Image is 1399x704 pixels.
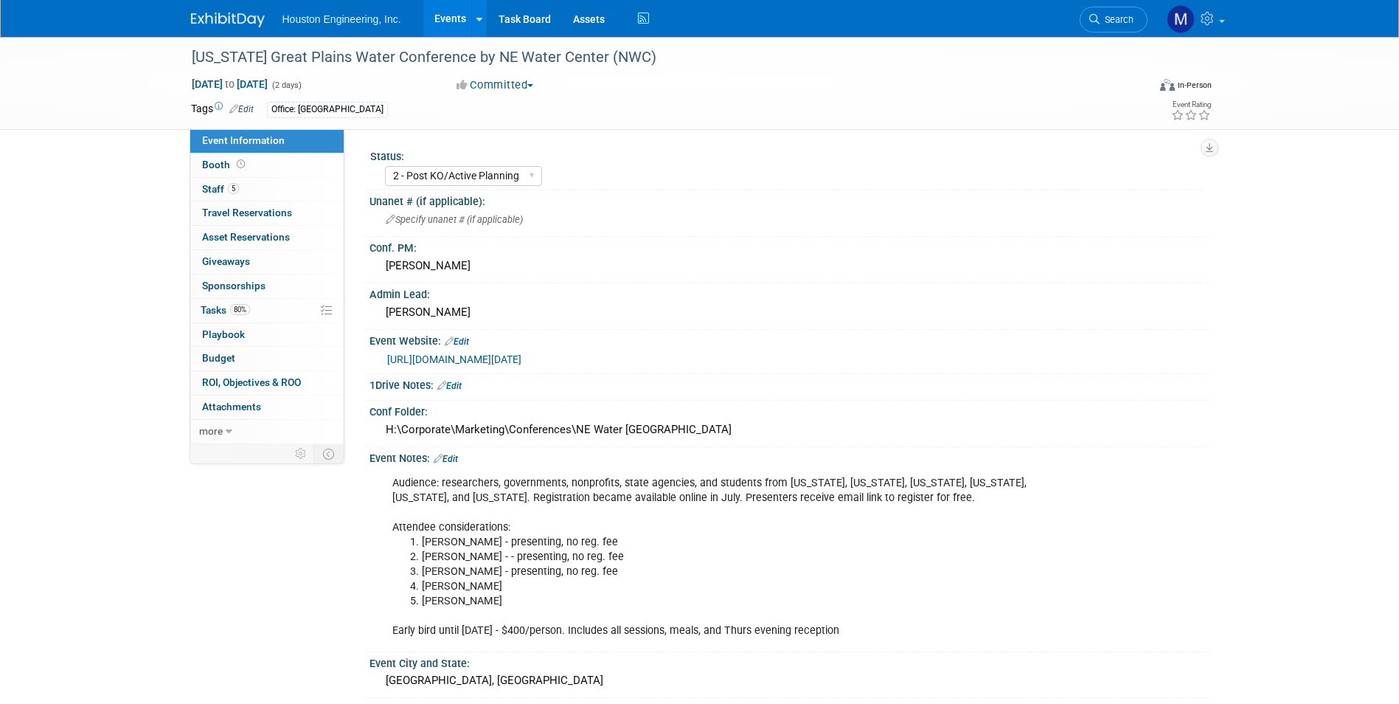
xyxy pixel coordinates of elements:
a: [URL][DOMAIN_NAME][DATE] [387,353,521,365]
a: Edit [445,337,469,347]
a: Travel Reservations [190,201,344,225]
div: H:\Corporate\Marketing\Conferences\NE Water [GEOGRAPHIC_DATA] [381,418,1198,441]
span: Staff [202,183,239,195]
div: Office: [GEOGRAPHIC_DATA] [267,102,388,117]
div: Audience: researchers, governments, nonprofits, state agencies, and students from [US_STATE], [US... [382,469,1046,646]
span: Booth not reserved yet [234,159,248,170]
div: Conf Folder: [369,401,1209,419]
span: more [199,425,223,437]
div: Admin Lead: [369,283,1209,302]
a: Sponsorships [190,275,344,298]
a: Booth [190,153,344,177]
a: ROI, Objectives & ROO [190,371,344,395]
span: 5 [228,183,239,194]
li: [PERSON_NAME] - presenting, no reg. fee [422,565,1038,579]
li: [PERSON_NAME] [422,594,1038,609]
li: [PERSON_NAME] - - presenting, no reg. fee [422,550,1038,565]
div: 1Drive Notes: [369,374,1209,393]
span: Giveaways [202,255,250,267]
div: In-Person [1177,80,1212,91]
span: (2 days) [271,80,302,90]
a: Edit [434,454,458,464]
span: Booth [202,159,248,170]
div: Event Format [1060,77,1212,99]
div: Event Notes: [369,447,1209,466]
img: Format-Inperson.png [1160,79,1175,91]
li: [PERSON_NAME] [422,579,1038,594]
button: Committed [451,77,539,93]
td: Tags [191,101,254,118]
a: Budget [190,347,344,370]
a: Giveaways [190,250,344,274]
span: Budget [202,352,235,364]
a: Edit [229,104,254,114]
li: [PERSON_NAME] - presenting, no reg. fee [422,535,1038,550]
span: to [223,78,237,90]
div: [PERSON_NAME] [381,255,1198,277]
div: [GEOGRAPHIC_DATA], [GEOGRAPHIC_DATA] [381,669,1198,692]
div: [US_STATE] Great Plains Water Conference by NE Water Center (NWC) [187,44,1125,71]
div: Event Rating [1171,101,1211,108]
div: Conf. PM: [369,237,1209,255]
span: Asset Reservations [202,231,290,243]
a: more [190,420,344,444]
a: Attachments [190,396,344,419]
a: Search [1080,7,1148,32]
span: ROI, Objectives & ROO [202,376,301,388]
a: Edit [437,381,462,391]
span: 80% [230,304,250,315]
a: Event Information [190,129,344,153]
span: Travel Reservations [202,207,292,218]
td: Personalize Event Tab Strip [288,444,314,463]
div: Event Website: [369,330,1209,349]
a: Staff5 [190,178,344,201]
div: Unanet # (if applicable): [369,190,1209,209]
img: Mayra Nanclares [1167,5,1195,33]
div: Event City and State: [369,652,1209,671]
div: [PERSON_NAME] [381,301,1198,324]
div: Status: [370,145,1202,164]
span: Sponsorships [202,280,265,291]
a: Tasks80% [190,299,344,322]
span: [DATE] [DATE] [191,77,268,91]
a: Playbook [190,323,344,347]
span: Playbook [202,328,245,340]
a: Asset Reservations [190,226,344,249]
span: Tasks [201,304,250,316]
span: Attachments [202,401,261,413]
span: Search [1100,14,1134,25]
span: Houston Engineering, Inc. [282,13,401,25]
img: ExhibitDay [191,13,265,27]
span: Event Information [202,134,285,146]
td: Toggle Event Tabs [313,444,344,463]
span: Specify unanet # (if applicable) [386,214,523,225]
